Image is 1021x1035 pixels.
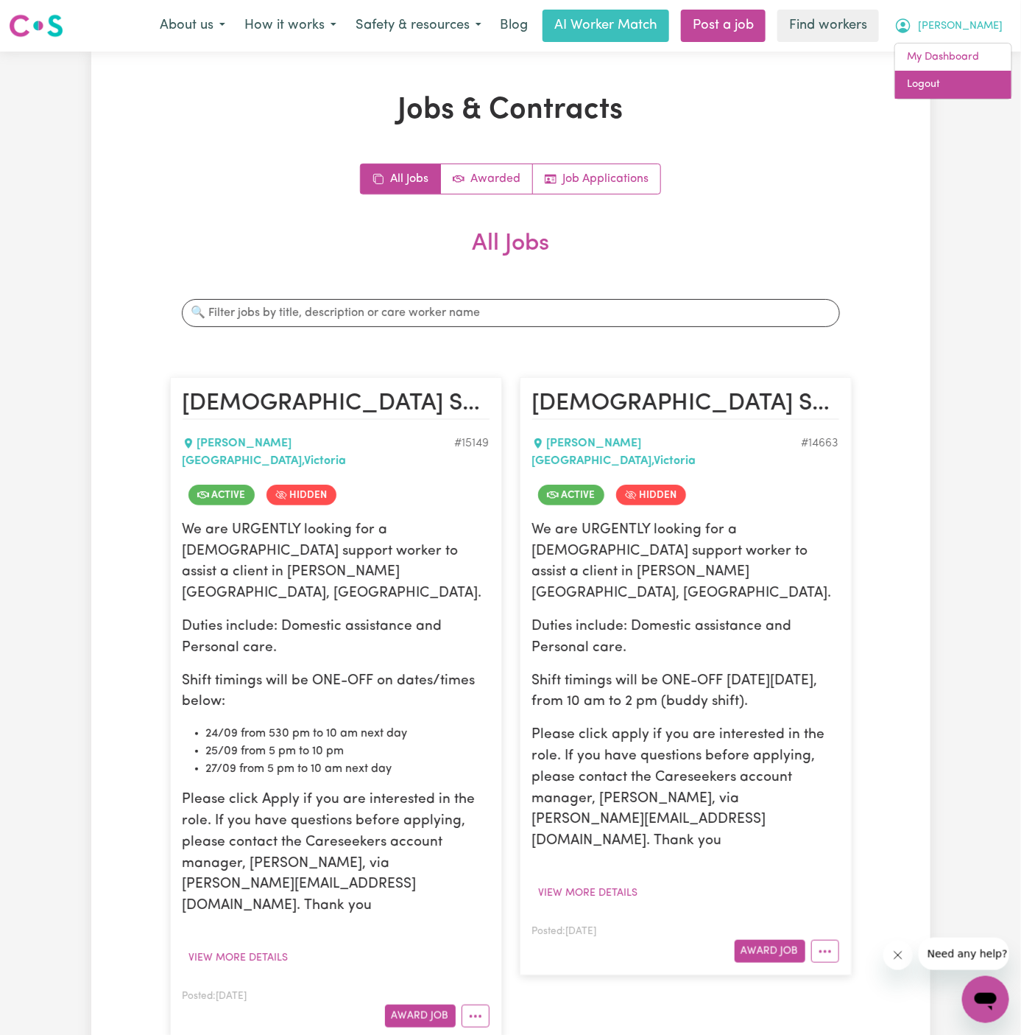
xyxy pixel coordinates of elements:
[183,992,247,1001] span: Posted: [DATE]
[441,164,533,194] a: Active jobs
[802,435,839,470] div: Job ID #14663
[532,520,839,605] p: We are URGENTLY looking for a [DEMOGRAPHIC_DATA] support worker to assist a client in [PERSON_NAM...
[532,435,802,470] div: [PERSON_NAME][GEOGRAPHIC_DATA] , Victoria
[206,725,490,743] li: 24/09 from 530 pm to 10 am next day
[538,485,604,505] span: Job is active
[385,1005,456,1028] button: Award Job
[532,725,839,852] p: Please click apply if you are interested in the role. If you have questions before applying, plea...
[9,13,63,39] img: Careseekers logo
[188,485,255,505] span: Job is active
[206,743,490,760] li: 25/09 from 5 pm to 10 pm
[9,9,63,43] a: Careseekers logo
[235,10,346,41] button: How it works
[919,938,1009,970] iframe: Message from company
[183,617,490,659] p: Duties include: Domestic assistance and Personal care.
[532,882,645,905] button: View more details
[455,435,490,470] div: Job ID #15149
[962,976,1009,1023] iframe: Button to launch messaging window
[811,940,839,963] button: More options
[883,941,913,970] iframe: Close message
[182,299,840,327] input: 🔍 Filter jobs by title, description or care worker name
[266,485,336,505] span: Job is hidden
[170,230,852,281] h2: All Jobs
[150,10,235,41] button: About us
[895,71,1011,99] a: Logout
[532,390,839,419] h2: Female Support Worker Needed In Melton South, VIC
[183,520,490,605] p: We are URGENTLY looking for a [DEMOGRAPHIC_DATA] support worker to assist a client in [PERSON_NAM...
[681,10,766,42] a: Post a job
[183,435,455,470] div: [PERSON_NAME][GEOGRAPHIC_DATA] , Victoria
[918,18,1003,35] span: [PERSON_NAME]
[183,390,490,419] h2: Female Support Worker Needed In Melton South, VIC
[532,617,839,659] p: Duties include: Domestic assistance and Personal care.
[533,164,660,194] a: Job applications
[183,790,490,917] p: Please click Apply if you are interested in the role. If you have questions before applying, plea...
[895,43,1011,71] a: My Dashboard
[183,947,295,969] button: View more details
[532,671,839,714] p: Shift timings will be ONE-OFF [DATE][DATE], from 10 am to 2 pm (buddy shift).
[532,927,597,936] span: Posted: [DATE]
[183,671,490,714] p: Shift timings will be ONE-OFF on dates/times below:
[543,10,669,42] a: AI Worker Match
[777,10,879,42] a: Find workers
[616,485,686,505] span: Job is hidden
[462,1005,490,1028] button: More options
[735,940,805,963] button: Award Job
[894,43,1012,99] div: My Account
[361,164,441,194] a: All jobs
[885,10,1012,41] button: My Account
[170,93,852,128] h1: Jobs & Contracts
[206,760,490,778] li: 27/09 from 5 pm to 10 am next day
[346,10,491,41] button: Safety & resources
[491,10,537,42] a: Blog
